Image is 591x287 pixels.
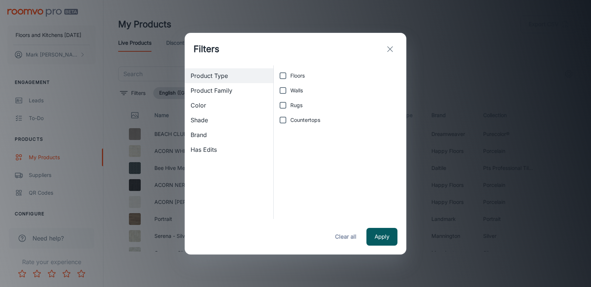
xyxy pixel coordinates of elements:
[366,228,397,246] button: Apply
[191,101,267,110] span: Color
[191,71,267,80] span: Product Type
[290,101,303,109] span: Rugs
[185,98,273,113] div: Color
[185,68,273,83] div: Product Type
[191,130,267,139] span: Brand
[191,86,267,95] span: Product Family
[185,113,273,127] div: Shade
[290,72,305,80] span: Floors
[191,116,267,124] span: Shade
[290,116,320,124] span: Countertops
[194,42,219,56] h1: Filters
[383,42,397,57] button: exit
[331,228,361,246] button: Clear all
[185,83,273,98] div: Product Family
[185,142,273,157] div: Has Edits
[290,86,303,95] span: Walls
[191,145,267,154] span: Has Edits
[185,127,273,142] div: Brand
